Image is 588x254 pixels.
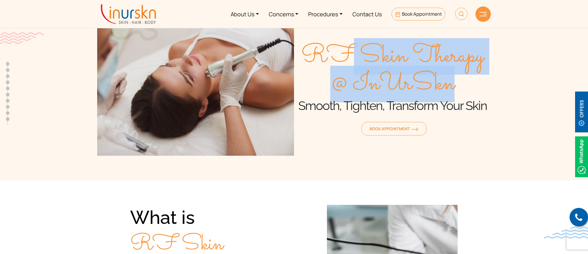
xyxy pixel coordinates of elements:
a: Concerns [264,2,304,25]
img: orange-arrow [411,127,418,131]
span: Book Appointment [402,11,442,17]
a: Book Appointmentorange-arrow [361,122,427,135]
img: bluewave [544,226,588,239]
img: offerBt [575,92,588,132]
a: Contact Us [348,2,387,25]
img: inurskn-logo [101,4,156,24]
img: Whatsappicon [575,136,588,177]
h1: Smooth, Tighten, Transform Your Skin [294,98,491,113]
img: HeaderSearch [455,8,467,20]
a: Book Appointment [391,8,445,21]
a: Whatsappicon [575,153,588,159]
img: hamLine.svg [479,12,487,16]
a: Procedures [303,2,348,25]
span: Book Appointment [370,126,418,131]
span: RF Skin Therapy @ InUrSkn [294,43,491,98]
a: About Us [226,2,264,25]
